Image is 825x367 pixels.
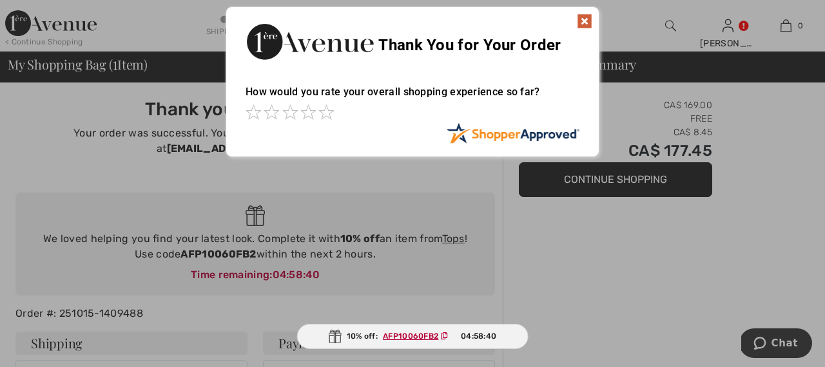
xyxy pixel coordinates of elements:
[461,330,496,342] span: 04:58:40
[383,332,438,341] ins: AFP10060FB2
[246,20,374,63] img: Thank You for Your Order
[378,36,561,54] span: Thank You for Your Order
[329,330,342,343] img: Gift.svg
[577,14,592,29] img: x
[297,324,529,349] div: 10% off:
[246,73,579,122] div: How would you rate your overall shopping experience so far?
[30,9,57,21] span: Chat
